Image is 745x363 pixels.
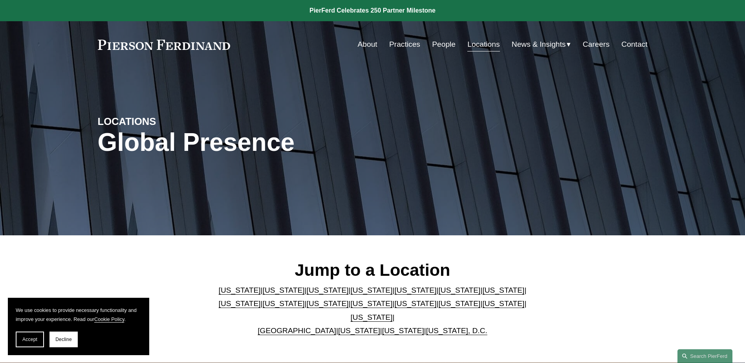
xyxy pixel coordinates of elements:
[512,38,566,51] span: News & Insights
[351,299,393,308] a: [US_STATE]
[482,299,524,308] a: [US_STATE]
[351,313,393,321] a: [US_STATE]
[94,316,124,322] a: Cookie Policy
[583,37,610,52] a: Careers
[16,332,44,347] button: Accept
[482,286,524,294] a: [US_STATE]
[307,299,349,308] a: [US_STATE]
[263,299,305,308] a: [US_STATE]
[258,326,336,335] a: [GEOGRAPHIC_DATA]
[467,37,500,52] a: Locations
[212,260,533,280] h2: Jump to a Location
[438,286,480,294] a: [US_STATE]
[394,299,436,308] a: [US_STATE]
[389,37,420,52] a: Practices
[263,286,305,294] a: [US_STATE]
[358,37,377,52] a: About
[98,115,235,128] h4: LOCATIONS
[351,286,393,294] a: [US_STATE]
[55,337,72,342] span: Decline
[338,326,380,335] a: [US_STATE]
[426,326,487,335] a: [US_STATE], D.C.
[621,37,647,52] a: Contact
[49,332,78,347] button: Decline
[8,298,149,355] section: Cookie banner
[219,299,261,308] a: [US_STATE]
[438,299,480,308] a: [US_STATE]
[512,37,571,52] a: folder dropdown
[432,37,456,52] a: People
[22,337,37,342] span: Accept
[212,284,533,338] p: | | | | | | | | | | | | | | | | | |
[16,306,141,324] p: We use cookies to provide necessary functionality and improve your experience. Read our .
[394,286,436,294] a: [US_STATE]
[307,286,349,294] a: [US_STATE]
[677,349,732,363] a: Search this site
[382,326,424,335] a: [US_STATE]
[219,286,261,294] a: [US_STATE]
[98,128,464,157] h1: Global Presence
